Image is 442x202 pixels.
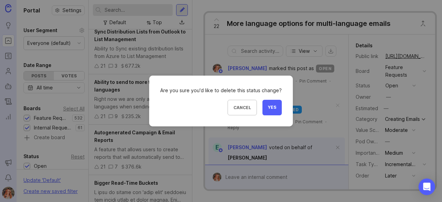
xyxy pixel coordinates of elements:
div: Are you sure you'd like to delete this status change? [160,87,282,94]
button: Yes [262,100,282,115]
div: Open Intercom Messenger [419,179,435,195]
span: Cancel [233,105,251,110]
span: Yes [268,105,276,110]
button: Cancel [228,100,257,115]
